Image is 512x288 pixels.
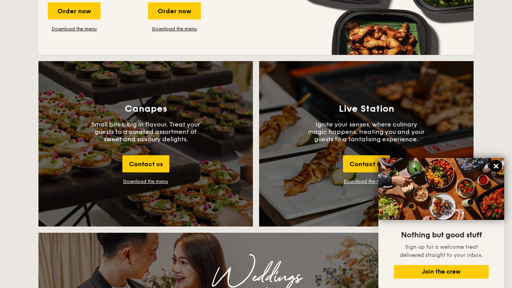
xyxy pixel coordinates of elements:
span: Sign up for a welcome treat delivered straight to your inbox. [400,244,483,258]
div: Download the menu [123,179,168,184]
a: Download the menu [48,26,101,32]
p: Small bites, big in flavour. Treat your guests to a curated assortment of sweet and savoury delig... [87,121,204,143]
h3: Live Station [339,104,394,114]
a: Download the menu [148,26,201,32]
h3: Canapes [125,104,167,114]
div: Order now [148,2,201,19]
button: Join the crew [394,265,489,279]
div: Contact us [122,155,169,172]
div: Weddings [107,270,405,284]
img: DSC07876-Edit02-Large.jpeg [378,158,504,220]
div: Order now [48,2,101,19]
span: Nothing but good stuff [401,230,482,240]
button: Close [490,160,502,172]
p: Ignite your senses, where culinary magic happens, treating you and your guests to a tantalising e... [308,121,425,143]
a: Download the menu [344,179,389,184]
div: Contact us [343,155,390,172]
